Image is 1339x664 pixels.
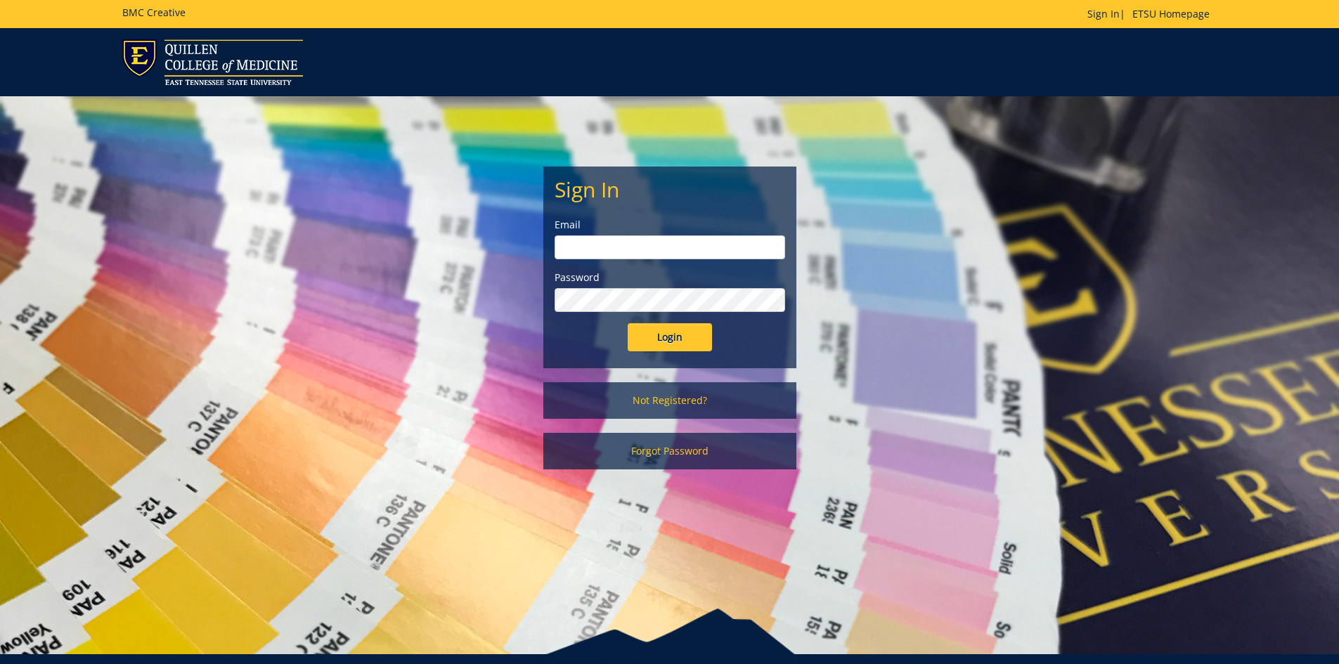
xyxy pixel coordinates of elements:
a: Forgot Password [543,433,796,469]
a: Not Registered? [543,382,796,419]
label: Email [555,218,785,232]
img: ETSU logo [122,39,303,85]
a: Sign In [1087,7,1120,20]
input: Login [628,323,712,351]
p: | [1087,7,1217,21]
a: ETSU Homepage [1125,7,1217,20]
h2: Sign In [555,178,785,201]
label: Password [555,271,785,285]
h5: BMC Creative [122,7,186,18]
